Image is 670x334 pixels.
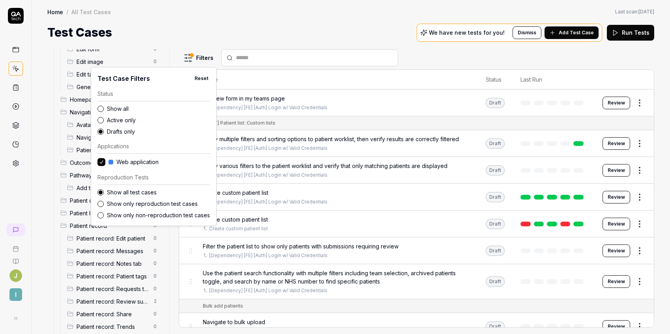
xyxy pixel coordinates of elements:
[116,158,159,166] span: Web application
[193,74,210,83] button: Reset
[107,116,210,124] label: Active only
[107,188,210,196] label: Show all test cases
[97,173,149,181] div: Reproduction Tests
[107,104,210,113] label: Show all
[107,200,210,208] label: Show only reproduction test cases
[97,75,150,82] h2: Test Case Filters
[97,142,129,150] div: Applications
[107,211,210,219] label: Show only non-reproduction test cases
[97,90,113,98] div: Status
[107,127,210,136] label: Drafts only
